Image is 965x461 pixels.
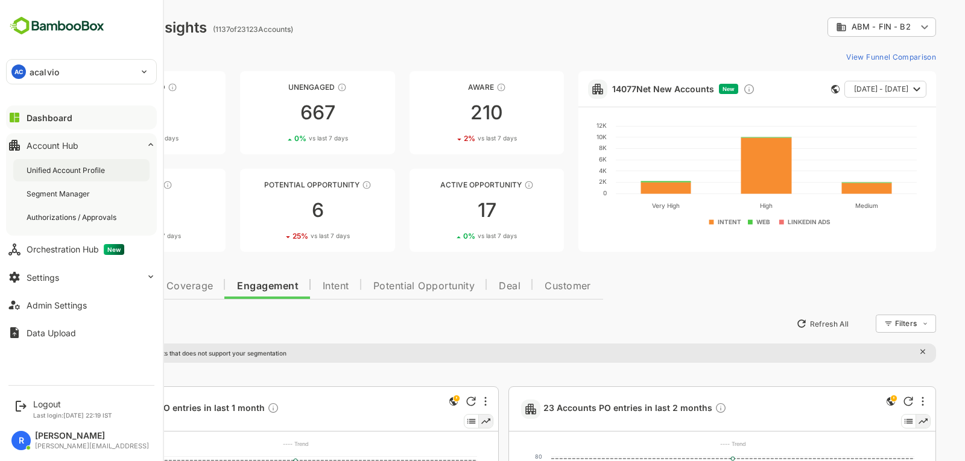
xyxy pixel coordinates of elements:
[501,402,689,416] a: 23 Accounts PO entries in last 2 monthsDescription not present
[6,14,108,37] img: BambooboxFullLogoMark.5f36c76dfaba33ec1ec1367b70bb1252.svg
[748,314,812,333] button: Refresh All
[802,81,884,98] button: [DATE] - [DATE]
[493,453,500,460] text: 80
[501,402,685,416] span: 23 Accounts PO entries in last 2 months
[29,19,165,36] div: Dashboard Insights
[718,202,730,210] text: High
[125,83,135,92] div: These accounts have not been engaged with for a defined time period
[557,155,565,163] text: 6K
[421,231,475,240] div: 0 %
[198,83,352,92] div: Unengaged
[55,453,63,460] text: 40
[367,180,522,189] div: Active Opportunity
[198,71,352,154] a: UnengagedThese accounts have not shown enough engagement and need nurturing6670%vs last 7 days
[841,394,856,410] div: This is a global insight. Segment selection is not applicable for this view
[11,64,26,79] div: AC
[6,105,157,130] button: Dashboard
[83,134,136,143] div: 2 %
[29,180,183,189] div: Engaged
[367,201,522,220] div: 17
[482,180,492,190] div: These accounts have open opportunities which might be at any of the Sales Stages
[424,397,434,406] div: Refresh
[561,189,565,196] text: 0
[35,431,149,441] div: [PERSON_NAME]
[813,202,836,209] text: Medium
[104,244,124,255] span: New
[198,201,352,220] div: 6
[29,169,183,252] a: EngagedThese accounts are warm, further nurturing would qualify them to MQAs5032%vs last 7 days
[267,134,306,143] span: vs last 7 days
[268,231,308,240] span: vs last 7 days
[672,402,685,416] div: Description not present
[404,394,419,410] div: This is a global insight. Segment selection is not applicable for this view
[81,231,139,240] div: 32 %
[367,169,522,252] a: Active OpportunityThese accounts have open opportunities which might be at any of the Sales Stage...
[6,133,157,157] button: Account Hub
[33,399,112,409] div: Logout
[195,281,256,291] span: Engagement
[250,231,308,240] div: 25 %
[861,397,871,406] div: Refresh
[570,84,672,94] a: 14077Net New Accounts
[33,412,112,419] p: Last login: [DATE] 22:19 IST
[320,180,329,190] div: These accounts are MQAs and can be passed on to Inside Sales
[198,180,352,189] div: Potential Opportunity
[35,442,149,450] div: [PERSON_NAME][EMAIL_ADDRESS]
[554,122,565,129] text: 12K
[97,134,136,143] span: vs last 7 days
[794,22,875,33] div: ABM - FIN - B2
[52,350,244,357] p: There are global insights that does not support your segmentation
[435,231,475,240] span: vs last 7 days
[198,169,352,252] a: Potential OpportunityThese accounts are MQAs and can be passed on to Inside Sales625%vs last 7 days
[701,83,713,95] div: Discover new ICP-fit accounts showing engagement — via intent surges, anonymous website visits, L...
[442,397,445,406] div: More
[64,402,242,416] a: 11 Accounts PO entries in last 1 monthDescription not present
[41,281,171,291] span: Data Quality and Coverage
[27,140,78,151] div: Account Hub
[789,85,797,93] div: This card does not support filter and segments
[198,103,352,122] div: 667
[27,165,107,175] div: Unified Account Profile
[715,218,729,225] text: WEB
[29,103,183,122] div: 187
[29,313,117,334] button: New Insights
[29,71,183,154] a: UnreachedThese accounts have not been engaged with for a defined time period1872%vs last 7 days
[27,300,87,310] div: Admin Settings
[241,441,267,447] text: ---- Trend
[331,281,433,291] span: Potential Opportunity
[252,134,306,143] div: 0 %
[225,402,237,416] div: Description not present
[27,189,92,199] div: Segment Manager
[6,237,157,262] button: Orchestration HubNew
[502,281,549,291] span: Customer
[27,328,76,338] div: Data Upload
[809,22,868,31] span: ABM - FIN - B2
[557,178,565,185] text: 2K
[557,144,565,151] text: 8K
[280,281,307,291] span: Intent
[785,16,894,39] div: ABM - FIN - B2
[554,133,565,140] text: 10K
[879,397,882,406] div: More
[295,83,305,92] div: These accounts have not shown enough engagement and need nurturing
[29,83,183,92] div: Unreached
[6,293,157,317] button: Admin Settings
[367,103,522,122] div: 210
[30,66,59,78] p: acalvio
[27,272,59,283] div: Settings
[29,201,183,220] div: 50
[100,231,139,240] span: vs last 7 days
[6,265,157,289] button: Settings
[812,81,866,97] span: [DATE] - [DATE]
[11,431,31,450] div: R
[557,167,565,174] text: 4K
[454,83,464,92] div: These accounts have just entered the buying cycle and need further nurturing
[27,244,124,255] div: Orchestration Hub
[367,71,522,154] a: AwareThese accounts have just entered the buying cycle and need further nurturing2102%vs last 7 days
[680,86,692,92] span: New
[367,83,522,92] div: Aware
[27,113,72,123] div: Dashboard
[171,25,251,34] ag: ( 1137 of 23123 Accounts)
[852,313,894,334] div: Filters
